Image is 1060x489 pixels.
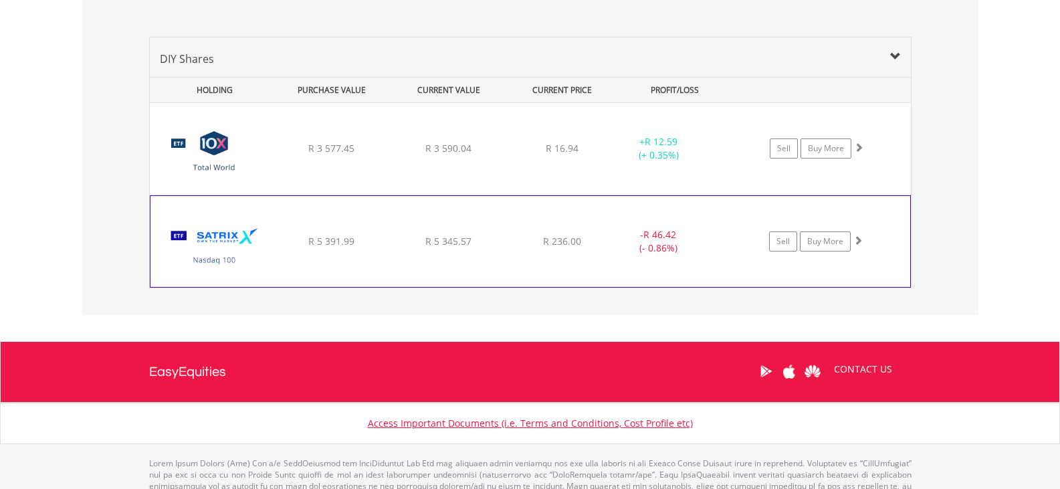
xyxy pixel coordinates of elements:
[308,142,354,155] span: R 3 577.45
[368,417,693,429] a: Access Important Documents (i.e. Terms and Conditions, Cost Profile etc)
[645,135,677,148] span: R 12.59
[769,231,797,252] a: Sell
[770,138,798,159] a: Sell
[825,351,902,388] a: CONTACT US
[801,138,851,159] a: Buy More
[149,342,226,402] a: EasyEquities
[392,78,506,102] div: CURRENT VALUE
[150,78,272,102] div: HOLDING
[778,351,801,392] a: Apple
[609,135,710,162] div: + (+ 0.35%)
[508,78,615,102] div: CURRENT PRICE
[275,78,389,102] div: PURCHASE VALUE
[156,120,272,191] img: TFSA.GLOBAL.png
[425,235,471,248] span: R 5 345.57
[546,142,578,155] span: R 16.94
[643,228,676,241] span: R 46.42
[425,142,471,155] span: R 3 590.04
[801,351,825,392] a: Huawei
[308,235,354,248] span: R 5 391.99
[608,228,708,255] div: - (- 0.86%)
[800,231,851,252] a: Buy More
[754,351,778,392] a: Google Play
[160,52,214,66] span: DIY Shares
[618,78,732,102] div: PROFIT/LOSS
[157,213,272,284] img: TFSA.STXNDQ.png
[543,235,581,248] span: R 236.00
